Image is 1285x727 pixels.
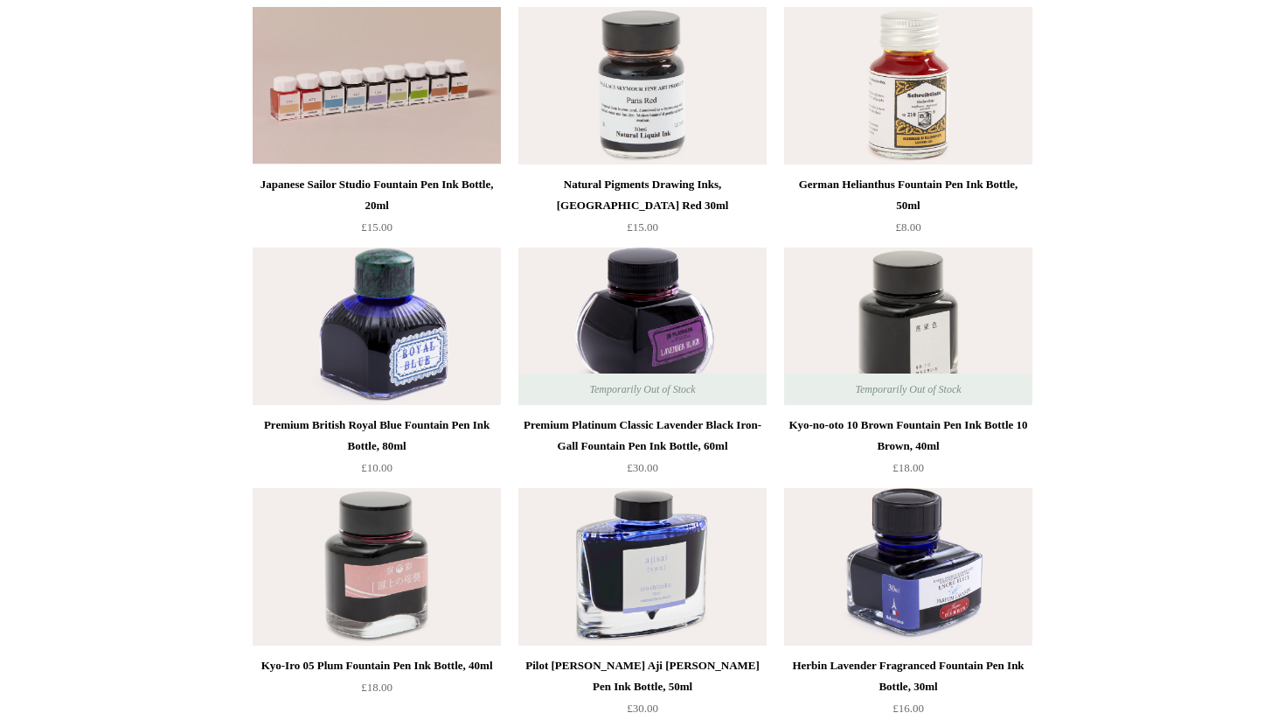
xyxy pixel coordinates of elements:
[518,7,767,164] a: Natural Pigments Drawing Inks, Paris Red 30ml Natural Pigments Drawing Inks, Paris Red 30ml
[253,415,501,486] a: Premium British Royal Blue Fountain Pen Ink Bottle, 80ml £10.00
[784,7,1032,164] a: German Helianthus Fountain Pen Ink Bottle, 50ml German Helianthus Fountain Pen Ink Bottle, 50ml
[627,461,658,474] span: £30.00
[518,248,767,405] a: Premium Platinum Classic Lavender Black Iron-Gall Fountain Pen Ink Bottle, 60ml Premium Platinum ...
[253,7,501,164] img: Japanese Sailor Studio Fountain Pen Ink Bottle, 20ml
[361,681,392,694] span: £18.00
[784,488,1032,646] img: Herbin Lavender Fragranced Fountain Pen Ink Bottle, 30ml
[784,7,1032,164] img: German Helianthus Fountain Pen Ink Bottle, 50ml
[788,415,1028,457] div: Kyo-no-oto 10 Brown Fountain Pen Ink Bottle 10 Brown, 40ml
[253,248,501,405] img: Premium British Royal Blue Fountain Pen Ink Bottle, 80ml
[784,174,1032,246] a: German Helianthus Fountain Pen Ink Bottle, 50ml £8.00
[784,488,1032,646] a: Herbin Lavender Fragranced Fountain Pen Ink Bottle, 30ml Herbin Lavender Fragranced Fountain Pen ...
[893,461,924,474] span: £18.00
[257,415,497,457] div: Premium British Royal Blue Fountain Pen Ink Bottle, 80ml
[523,174,762,216] div: Natural Pigments Drawing Inks, [GEOGRAPHIC_DATA] Red 30ml
[627,220,658,234] span: £15.00
[518,248,767,405] img: Premium Platinum Classic Lavender Black Iron-Gall Fountain Pen Ink Bottle, 60ml
[361,461,392,474] span: £10.00
[253,7,501,164] a: Japanese Sailor Studio Fountain Pen Ink Bottle, 20ml Japanese Sailor Studio Fountain Pen Ink Bott...
[523,415,762,457] div: Premium Platinum Classic Lavender Black Iron-Gall Fountain Pen Ink Bottle, 60ml
[788,655,1028,697] div: Herbin Lavender Fragranced Fountain Pen Ink Bottle, 30ml
[572,374,712,405] span: Temporarily Out of Stock
[627,702,658,715] span: £30.00
[518,488,767,646] img: Pilot Iro Shizuku Aji Sai Fountain Pen Ink Bottle, 50ml
[253,488,501,646] a: Kyo-Iro 05 Plum Fountain Pen Ink Bottle, 40ml Kyo-Iro 05 Plum Fountain Pen Ink Bottle, 40ml
[784,248,1032,405] img: Kyo-no-oto 10 Brown Fountain Pen Ink Bottle 10 Brown, 40ml
[837,374,978,405] span: Temporarily Out of Stock
[518,488,767,646] a: Pilot Iro Shizuku Aji Sai Fountain Pen Ink Bottle, 50ml Pilot Iro Shizuku Aji Sai Fountain Pen In...
[253,488,501,646] img: Kyo-Iro 05 Plum Fountain Pen Ink Bottle, 40ml
[253,655,501,727] a: Kyo-Iro 05 Plum Fountain Pen Ink Bottle, 40ml £18.00
[895,220,920,234] span: £8.00
[257,655,497,676] div: Kyo-Iro 05 Plum Fountain Pen Ink Bottle, 40ml
[361,220,392,234] span: £15.00
[518,655,767,727] a: Pilot [PERSON_NAME] Aji [PERSON_NAME] Pen Ink Bottle, 50ml £30.00
[784,415,1032,486] a: Kyo-no-oto 10 Brown Fountain Pen Ink Bottle 10 Brown, 40ml £18.00
[518,7,767,164] img: Natural Pigments Drawing Inks, Paris Red 30ml
[523,655,762,697] div: Pilot [PERSON_NAME] Aji [PERSON_NAME] Pen Ink Bottle, 50ml
[518,174,767,246] a: Natural Pigments Drawing Inks, [GEOGRAPHIC_DATA] Red 30ml £15.00
[253,174,501,246] a: Japanese Sailor Studio Fountain Pen Ink Bottle, 20ml £15.00
[784,655,1032,727] a: Herbin Lavender Fragranced Fountain Pen Ink Bottle, 30ml £16.00
[253,248,501,405] a: Premium British Royal Blue Fountain Pen Ink Bottle, 80ml Premium British Royal Blue Fountain Pen ...
[893,702,924,715] span: £16.00
[257,174,497,216] div: Japanese Sailor Studio Fountain Pen Ink Bottle, 20ml
[518,415,767,486] a: Premium Platinum Classic Lavender Black Iron-Gall Fountain Pen Ink Bottle, 60ml £30.00
[784,248,1032,405] a: Kyo-no-oto 10 Brown Fountain Pen Ink Bottle 10 Brown, 40ml Kyo-no-oto 10 Brown Fountain Pen Ink B...
[788,174,1028,216] div: German Helianthus Fountain Pen Ink Bottle, 50ml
